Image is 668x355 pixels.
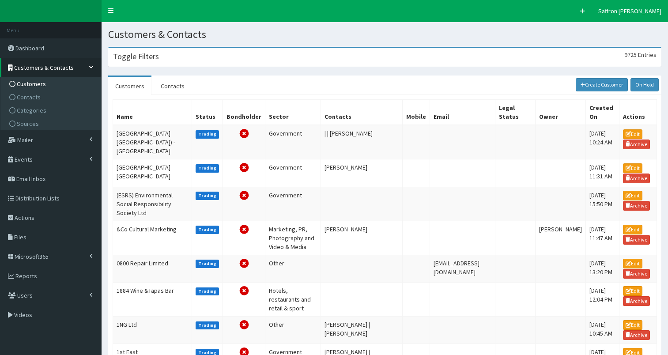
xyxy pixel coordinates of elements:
[535,221,585,255] td: [PERSON_NAME]
[265,221,321,255] td: Marketing, PR, Photography and Video & Media
[321,316,403,344] td: [PERSON_NAME] | [PERSON_NAME]
[623,269,650,279] a: Archive
[15,214,34,222] span: Actions
[3,117,101,130] a: Sources
[17,291,33,299] span: Users
[265,159,321,187] td: Government
[196,287,219,295] label: Trading
[113,221,192,255] td: &Co Cultural Marketing
[585,187,619,221] td: [DATE] 15:50 PM
[196,164,219,172] label: Trading
[15,155,33,163] span: Events
[3,77,101,91] a: Customers
[113,282,192,316] td: 1884 Wine &Tapas Bar
[623,296,650,306] a: Archive
[265,125,321,159] td: Government
[623,201,650,211] a: Archive
[623,225,642,234] a: Edit
[585,282,619,316] td: [DATE] 12:04 PM
[623,235,650,245] a: Archive
[585,100,619,125] th: Created On
[623,163,642,173] a: Edit
[15,253,49,261] span: Microsoft365
[17,106,46,114] span: Categories
[265,255,321,282] td: Other
[265,282,321,316] td: Hotels, restaurants and retail & sport
[196,130,219,138] label: Trading
[108,29,661,40] h1: Customers & Contacts
[108,77,151,95] a: Customers
[17,120,39,128] span: Sources
[321,159,403,187] td: [PERSON_NAME]
[196,260,219,268] label: Trading
[3,104,101,117] a: Categories
[15,272,37,280] span: Reports
[113,125,192,159] td: [GEOGRAPHIC_DATA] [GEOGRAPHIC_DATA]) - [GEOGRAPHIC_DATA]
[430,255,495,282] td: [EMAIL_ADDRESS][DOMAIN_NAME]
[321,221,403,255] td: [PERSON_NAME]
[630,78,659,91] a: On Hold
[576,78,628,91] a: Create Customer
[113,53,159,60] h3: Toggle Filters
[154,77,192,95] a: Contacts
[265,187,321,221] td: Government
[223,100,265,125] th: Bondholder
[638,51,657,59] span: Entries
[321,125,403,159] td: | | [PERSON_NAME]
[624,51,637,59] span: 9725
[196,192,219,200] label: Trading
[623,174,650,183] a: Archive
[585,255,619,282] td: [DATE] 13:20 PM
[321,100,403,125] th: Contacts
[14,64,74,72] span: Customers & Contacts
[15,194,60,202] span: Distribution Lists
[14,233,26,241] span: Files
[623,286,642,296] a: Edit
[265,316,321,344] td: Other
[192,100,223,125] th: Status
[113,255,192,282] td: 0800 Repair Limited
[16,175,45,183] span: Email Inbox
[17,80,46,88] span: Customers
[585,125,619,159] td: [DATE] 10:24 AM
[113,100,192,125] th: Name
[430,100,495,125] th: Email
[196,226,219,234] label: Trading
[3,91,101,104] a: Contacts
[535,100,585,125] th: Owner
[585,159,619,187] td: [DATE] 11:31 AM
[14,311,32,319] span: Videos
[403,100,430,125] th: Mobile
[623,191,642,200] a: Edit
[598,7,661,15] span: Saffron [PERSON_NAME]
[495,100,535,125] th: Legal Status
[585,316,619,344] td: [DATE] 10:45 AM
[196,321,219,329] label: Trading
[17,136,33,144] span: Mailer
[265,100,321,125] th: Sector
[585,221,619,255] td: [DATE] 11:47 AM
[623,320,642,330] a: Edit
[15,44,44,52] span: Dashboard
[623,330,650,340] a: Archive
[623,259,642,268] a: Edit
[17,93,41,101] span: Contacts
[113,187,192,221] td: (ESRS) Environmental Social Responsibility Society Ltd
[623,140,650,149] a: Archive
[623,129,642,139] a: Edit
[619,100,657,125] th: Actions
[113,316,192,344] td: 1NG Ltd
[113,159,192,187] td: [GEOGRAPHIC_DATA] [GEOGRAPHIC_DATA]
